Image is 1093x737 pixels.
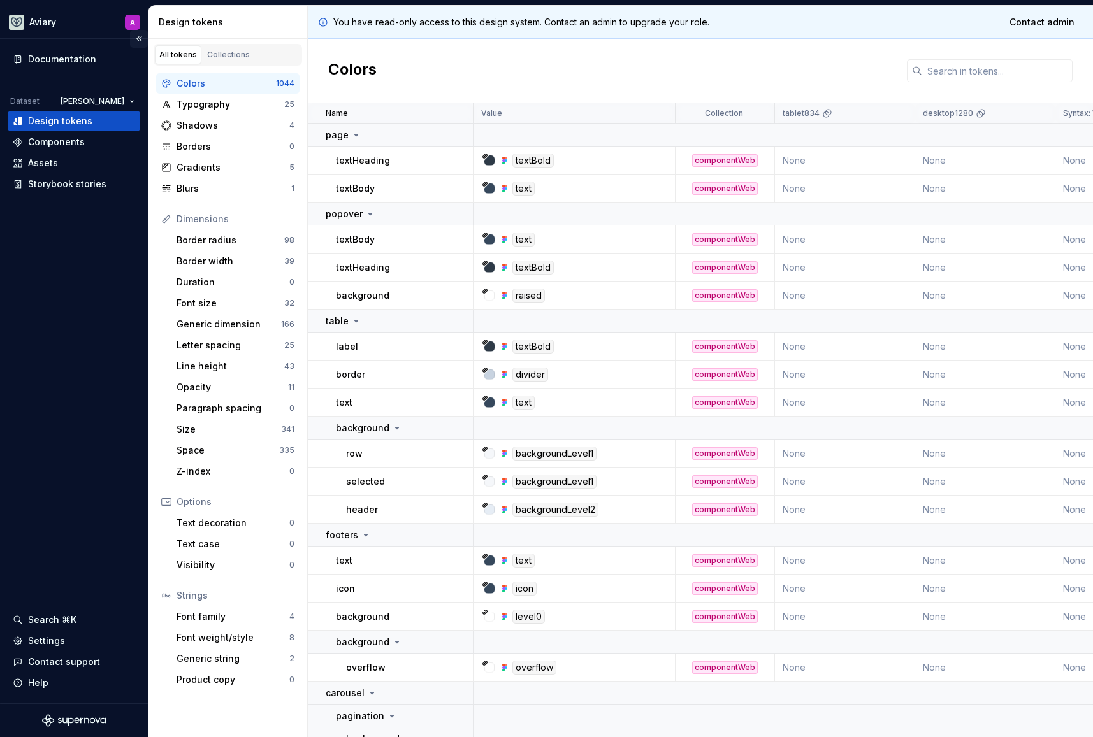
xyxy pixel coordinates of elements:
[512,182,535,196] div: text
[336,710,384,722] p: pagination
[288,382,294,392] div: 11
[171,648,300,669] a: Generic string2
[177,538,289,550] div: Text case
[775,547,915,575] td: None
[512,233,535,247] div: text
[177,402,289,415] div: Paragraph spacing
[692,289,758,302] div: componentWeb
[775,282,915,310] td: None
[692,182,758,195] div: componentWeb
[692,503,758,516] div: componentWeb
[177,496,294,508] div: Options
[512,475,597,489] div: backgroundLevel1
[512,368,548,382] div: divider
[775,225,915,254] td: None
[289,120,294,131] div: 4
[171,555,300,575] a: Visibility0
[512,340,554,354] div: textBold
[156,136,300,157] a: Borders0
[276,78,294,89] div: 1044
[55,92,140,110] button: [PERSON_NAME]
[177,161,289,174] div: Gradients
[915,389,1055,417] td: None
[281,424,294,434] div: 341
[28,157,58,169] div: Assets
[692,233,758,246] div: componentWeb
[171,606,300,627] a: Font family4
[692,661,758,674] div: componentWeb
[42,714,106,727] svg: Supernova Logo
[284,361,294,371] div: 43
[177,673,289,686] div: Product copy
[775,440,915,468] td: None
[692,396,758,409] div: componentWeb
[177,631,289,644] div: Font weight/style
[692,554,758,567] div: componentWeb
[171,669,300,690] a: Product copy0
[177,213,294,225] div: Dimensions
[915,225,1055,254] td: None
[284,298,294,308] div: 32
[281,319,294,329] div: 166
[156,115,300,136] a: Shadows4
[8,631,140,651] a: Settings
[28,655,100,668] div: Contact support
[177,517,289,529] div: Text decoration
[692,475,758,488] div: componentWeb
[915,361,1055,389] td: None
[512,396,535,410] div: text
[915,254,1055,282] td: None
[775,175,915,203] td: None
[177,381,288,394] div: Opacity
[915,440,1055,468] td: None
[28,53,96,66] div: Documentation
[130,30,148,48] button: Collapse sidebar
[28,115,92,127] div: Design tokens
[171,251,300,271] a: Border width39
[177,652,289,665] div: Generic string
[291,183,294,194] div: 1
[156,94,300,115] a: Typography25
[915,333,1055,361] td: None
[177,98,284,111] div: Typography
[177,465,289,478] div: Z-index
[171,230,300,250] a: Border radius98
[28,136,85,148] div: Components
[289,560,294,570] div: 0
[177,610,289,623] div: Font family
[336,396,352,409] p: text
[28,676,48,689] div: Help
[8,111,140,131] a: Design tokens
[171,314,300,334] a: Generic dimension166
[28,634,65,647] div: Settings
[171,534,300,554] a: Text case0
[1001,11,1083,34] a: Contact admin
[10,96,40,106] div: Dataset
[783,108,820,118] p: tablet834
[61,96,124,106] span: [PERSON_NAME]
[328,59,377,82] h2: Colors
[512,154,554,168] div: textBold
[8,174,140,194] a: Storybook stories
[171,272,300,292] a: Duration0
[512,610,545,624] div: level0
[346,503,378,516] p: header
[171,398,300,419] a: Paragraph spacing0
[346,447,363,460] p: row
[512,447,597,461] div: backgroundLevel1
[346,661,386,674] p: overflow
[336,554,352,567] p: text
[336,289,389,302] p: background
[8,153,140,173] a: Assets
[177,182,291,195] div: Blurs
[326,529,358,541] p: footers
[289,633,294,643] div: 8
[915,147,1055,175] td: None
[775,468,915,496] td: None
[177,589,294,602] div: Strings
[289,277,294,287] div: 0
[692,582,758,595] div: componentWeb
[289,518,294,528] div: 0
[177,140,289,153] div: Borders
